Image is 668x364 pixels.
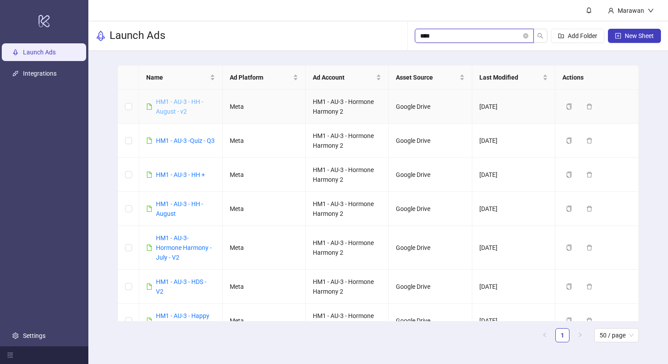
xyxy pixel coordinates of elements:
[555,328,569,342] li: 1
[600,329,634,342] span: 50 / page
[472,90,555,124] td: [DATE]
[577,332,583,337] span: right
[223,90,306,124] td: Meta
[146,206,152,212] span: file
[156,312,209,329] a: HM1 - AU-3 - Happy Days
[566,206,572,212] span: copy
[230,73,291,82] span: Ad Platform
[566,318,572,324] span: copy
[648,8,654,14] span: down
[156,234,212,261] a: HM1 - AU-3- Hormone Harmony - July - V2
[306,158,389,192] td: HM1 - AU-3 - Hormone Harmony 2
[223,270,306,304] td: Meta
[472,270,555,304] td: [DATE]
[586,245,592,251] span: delete
[566,172,572,178] span: copy
[472,158,555,192] td: [DATE]
[538,328,552,342] button: left
[523,33,528,38] button: close-circle
[313,73,374,82] span: Ad Account
[472,124,555,158] td: [DATE]
[479,73,541,82] span: Last Modified
[625,32,654,39] span: New Sheet
[551,29,604,43] button: Add Folder
[306,226,389,270] td: HM1 - AU-3 - Hormone Harmony 2
[608,8,614,14] span: user
[156,137,215,144] a: HM1 - AU-3 -Quiz - Q3
[389,158,472,192] td: Google Drive
[389,65,472,90] th: Asset Source
[306,192,389,226] td: HM1 - AU-3 - Hormone Harmony 2
[472,304,555,338] td: [DATE]
[586,103,592,110] span: delete
[472,226,555,270] td: [DATE]
[586,7,592,13] span: bell
[223,226,306,270] td: Meta
[566,245,572,251] span: copy
[568,32,597,39] span: Add Folder
[558,33,564,39] span: folder-add
[586,206,592,212] span: delete
[542,332,547,337] span: left
[586,138,592,144] span: delete
[23,70,57,77] a: Integrations
[146,284,152,290] span: file
[389,124,472,158] td: Google Drive
[146,73,208,82] span: Name
[586,172,592,178] span: delete
[223,65,306,90] th: Ad Platform
[156,98,203,115] a: HM1 - AU-3 - HH - August - v2
[573,328,587,342] button: right
[573,328,587,342] li: Next Page
[389,270,472,304] td: Google Drive
[146,138,152,144] span: file
[156,200,203,217] a: HM1 - AU-3 - HH - August
[608,29,661,43] button: New Sheet
[472,192,555,226] td: [DATE]
[146,172,152,178] span: file
[306,65,389,90] th: Ad Account
[156,171,205,178] a: HM1 - AU-3 - HH +
[566,284,572,290] span: copy
[223,124,306,158] td: Meta
[23,332,46,339] a: Settings
[389,192,472,226] td: Google Drive
[615,33,621,39] span: plus-square
[389,90,472,124] td: Google Drive
[389,226,472,270] td: Google Drive
[306,270,389,304] td: HM1 - AU-3 - Hormone Harmony 2
[566,138,572,144] span: copy
[7,352,13,358] span: menu-fold
[223,192,306,226] td: Meta
[566,103,572,110] span: copy
[586,284,592,290] span: delete
[110,29,165,43] h3: Launch Ads
[556,329,569,342] a: 1
[472,65,555,90] th: Last Modified
[223,304,306,338] td: Meta
[23,49,56,56] a: Launch Ads
[146,245,152,251] span: file
[594,328,639,342] div: Page Size
[139,65,222,90] th: Name
[614,6,648,15] div: Marawan
[95,31,106,41] span: rocket
[223,158,306,192] td: Meta
[537,33,543,39] span: search
[146,103,152,110] span: file
[555,65,638,90] th: Actions
[146,318,152,324] span: file
[389,304,472,338] td: Google Drive
[396,73,457,82] span: Asset Source
[156,278,206,295] a: HM1 - AU-3 - HDS - V2
[538,328,552,342] li: Previous Page
[306,304,389,338] td: HM1 - AU-3 - Hormone Harmony 2
[586,318,592,324] span: delete
[306,124,389,158] td: HM1 - AU-3 - Hormone Harmony 2
[306,90,389,124] td: HM1 - AU-3 - Hormone Harmony 2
